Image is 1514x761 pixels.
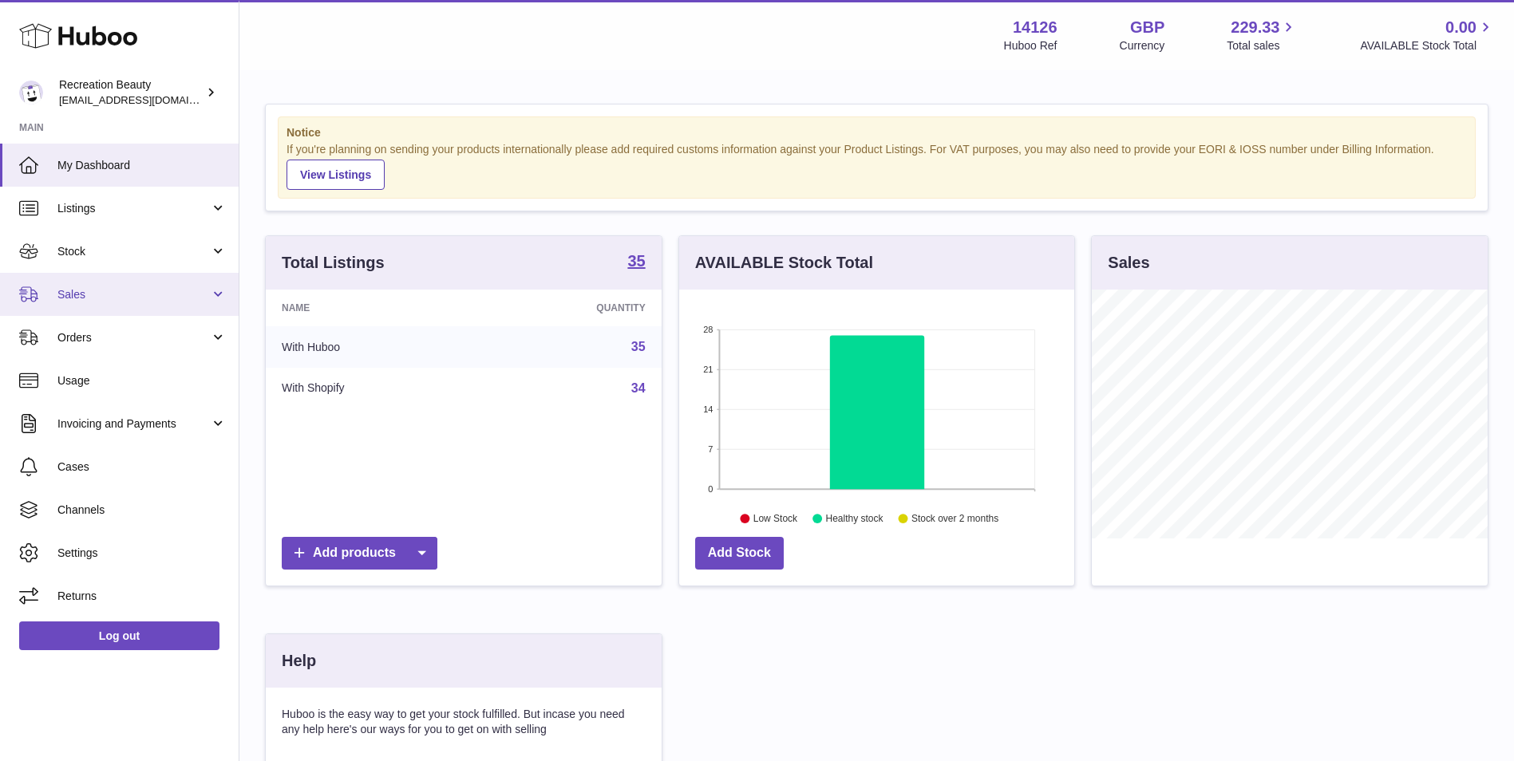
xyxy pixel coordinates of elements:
[825,513,883,524] text: Healthy stock
[1227,38,1298,53] span: Total sales
[287,160,385,190] a: View Listings
[57,459,227,475] span: Cases
[627,253,645,269] strong: 35
[703,325,713,334] text: 28
[266,290,479,326] th: Name
[1360,38,1495,53] span: AVAILABLE Stock Total
[1445,17,1476,38] span: 0.00
[631,381,646,395] a: 34
[703,404,713,414] text: 14
[57,287,210,302] span: Sales
[57,373,227,388] span: Usage
[59,77,203,108] div: Recreation Beauty
[57,416,210,432] span: Invoicing and Payments
[266,326,479,368] td: With Huboo
[695,252,873,274] h3: AVAILABLE Stock Total
[57,546,227,561] span: Settings
[911,513,998,524] text: Stock over 2 months
[287,142,1467,190] div: If you're planning on sending your products internationally please add required customs informati...
[1108,252,1149,274] h3: Sales
[1231,17,1279,38] span: 229.33
[19,81,43,104] img: customercare@recreationbeauty.com
[1130,17,1164,38] strong: GBP
[57,330,210,345] span: Orders
[708,484,713,494] text: 0
[1004,38,1057,53] div: Huboo Ref
[703,365,713,374] text: 21
[57,244,210,259] span: Stock
[479,290,661,326] th: Quantity
[1013,17,1057,38] strong: 14126
[282,650,316,672] h3: Help
[631,340,646,353] a: 35
[282,252,385,274] h3: Total Listings
[708,444,713,454] text: 7
[19,621,219,650] a: Log out
[57,158,227,173] span: My Dashboard
[627,253,645,272] a: 35
[1120,38,1165,53] div: Currency
[282,537,437,570] a: Add products
[266,368,479,409] td: With Shopify
[282,707,646,737] p: Huboo is the easy way to get your stock fulfilled. But incase you need any help here's our ways f...
[287,125,1467,140] strong: Notice
[57,503,227,518] span: Channels
[753,513,798,524] text: Low Stock
[57,201,210,216] span: Listings
[695,537,784,570] a: Add Stock
[1227,17,1298,53] a: 229.33 Total sales
[57,589,227,604] span: Returns
[59,93,235,106] span: [EMAIL_ADDRESS][DOMAIN_NAME]
[1360,17,1495,53] a: 0.00 AVAILABLE Stock Total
